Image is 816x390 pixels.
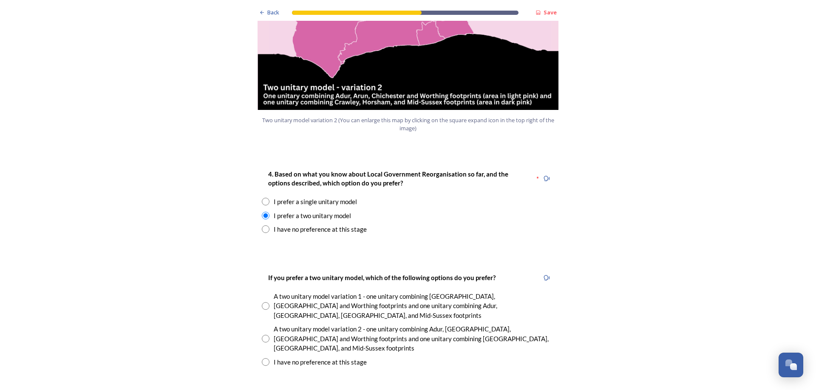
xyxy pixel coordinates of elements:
div: I prefer a two unitary model [274,211,351,221]
div: A two unitary model variation 1 - one unitary combining [GEOGRAPHIC_DATA], [GEOGRAPHIC_DATA] and ... [274,292,554,320]
div: I prefer a single unitary model [274,197,357,207]
span: Two unitary model variation 2 (You can enlarge this map by clicking on the square expand icon in ... [261,116,555,132]
div: I have no preference at this stage [274,357,367,367]
button: Open Chat [779,353,803,377]
div: I have no preference at this stage [274,224,367,234]
span: Back [267,8,279,17]
strong: 4. Based on what you know about Local Government Reorganisation so far, and the options described... [268,170,510,187]
div: A two unitary model variation 2 - one unitary combining Adur, [GEOGRAPHIC_DATA], [GEOGRAPHIC_DATA... [274,324,554,353]
strong: If you prefer a two unitary model, which of the following options do you prefer? [268,274,496,281]
strong: Save [544,8,557,16]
